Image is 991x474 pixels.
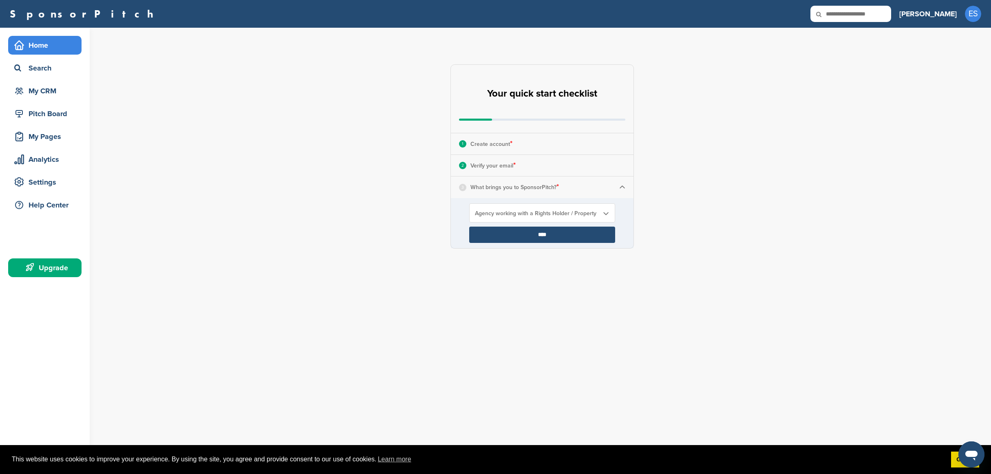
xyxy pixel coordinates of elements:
[8,82,82,100] a: My CRM
[12,453,945,465] span: This website uses cookies to improve your experience. By using the site, you agree and provide co...
[12,84,82,98] div: My CRM
[12,198,82,212] div: Help Center
[470,160,516,171] p: Verify your email
[8,196,82,214] a: Help Center
[8,258,82,277] a: Upgrade
[12,106,82,121] div: Pitch Board
[470,182,559,192] p: What brings you to SponsorPitch?
[8,173,82,192] a: Settings
[12,61,82,75] div: Search
[10,9,159,19] a: SponsorPitch
[8,104,82,123] a: Pitch Board
[459,184,466,191] div: 3
[487,85,597,103] h2: Your quick start checklist
[12,152,82,167] div: Analytics
[470,139,512,149] p: Create account
[459,140,466,148] div: 1
[8,127,82,146] a: My Pages
[12,38,82,53] div: Home
[8,150,82,169] a: Analytics
[475,210,599,217] span: Agency working with a Rights Holder / Property
[12,129,82,144] div: My Pages
[8,59,82,77] a: Search
[958,441,984,467] iframe: Button to launch messaging window
[377,453,413,465] a: learn more about cookies
[951,452,979,468] a: dismiss cookie message
[459,162,466,169] div: 2
[619,184,625,190] img: Checklist arrow 1
[965,6,981,22] span: ES
[12,175,82,190] div: Settings
[8,36,82,55] a: Home
[12,260,82,275] div: Upgrade
[899,5,957,23] a: [PERSON_NAME]
[899,8,957,20] h3: [PERSON_NAME]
